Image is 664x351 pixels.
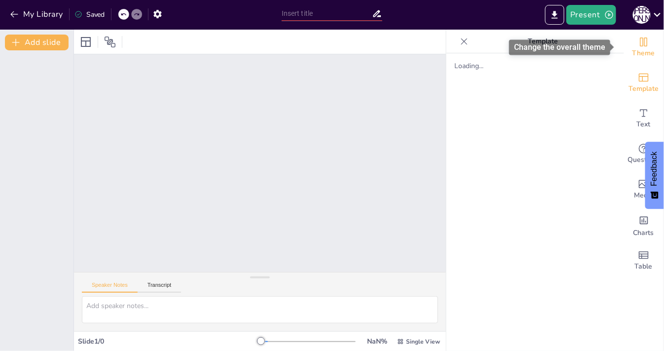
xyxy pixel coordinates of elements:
span: Charts [633,228,654,238]
span: Position [104,36,116,48]
div: Layout [78,34,94,50]
span: Feedback [650,152,659,186]
div: Change the overall theme [509,39,610,55]
button: Add slide [5,35,69,50]
span: Template [629,83,659,94]
div: Add charts and graphs [624,207,664,243]
button: My Library [7,6,67,22]
div: Slide 1 / 0 [78,337,261,346]
div: Saved [74,10,105,19]
button: Export to PowerPoint [545,5,564,25]
div: Add ready made slides [624,65,664,101]
span: Media [634,190,654,201]
div: Add a table [624,243,664,278]
div: Get real-time input from your audience [624,136,664,172]
span: Theme [632,48,655,59]
button: Feedback - Show survey [645,142,664,209]
div: Add text boxes [624,101,664,136]
div: Change the overall theme [624,30,664,65]
input: Insert title [282,6,372,21]
span: Questions [628,155,660,165]
div: NaN % [366,337,389,346]
div: Loading... [454,61,616,71]
div: Д [PERSON_NAME] [633,6,651,24]
p: Template [472,30,614,53]
span: Text [637,119,651,130]
span: Single View [406,338,440,346]
div: Add images, graphics, shapes or video [624,172,664,207]
button: Д [PERSON_NAME] [633,5,651,25]
span: Table [635,261,653,272]
button: Transcript [138,282,182,293]
button: Speaker Notes [82,282,138,293]
button: Present [566,5,616,25]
